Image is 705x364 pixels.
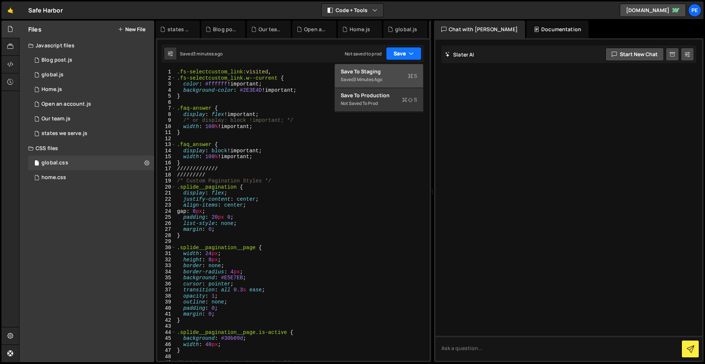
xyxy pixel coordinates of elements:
div: Our team.js [258,26,282,33]
div: 34 [157,269,176,275]
span: S [402,96,417,103]
div: 27 [157,226,176,233]
div: 38 [157,293,176,299]
div: 19 [157,178,176,184]
div: 11 [157,130,176,136]
div: 8 [157,112,176,118]
div: 9 [157,117,176,124]
div: Javascript files [19,38,154,53]
div: 16385/45478.js [28,68,154,82]
div: 28 [157,233,176,239]
div: global.js [41,72,64,78]
div: 16 [157,160,176,166]
div: Open an account.js [41,101,91,108]
div: Save to Production [341,92,417,99]
a: 🤙 [1,1,19,19]
div: 18 [157,172,176,178]
div: 2 [157,75,176,81]
div: 16385/45328.css [28,156,154,170]
div: Saved [180,51,223,57]
div: 3 [157,81,176,87]
div: 16385/45995.js [28,126,154,141]
div: 16385/45136.js [28,97,154,112]
div: 35 [157,275,176,281]
div: 13 [157,142,176,148]
div: 33 [157,263,176,269]
div: 23 [157,202,176,208]
div: Not saved to prod [341,99,417,108]
div: 44 [157,330,176,336]
div: 30 [157,245,176,251]
div: states we serve.js [41,130,87,137]
div: 24 [157,208,176,215]
button: New File [118,26,145,32]
div: Open an account.js [304,26,328,33]
div: 39 [157,299,176,305]
button: Start new chat [605,48,664,61]
div: Safe Harbor [28,6,63,15]
div: 25 [157,214,176,221]
div: Documentation [527,21,589,38]
div: Home.js [350,26,370,33]
div: 10 [157,124,176,130]
div: Saved [341,75,417,84]
div: states we serve.js [167,26,191,33]
div: 42 [157,317,176,324]
a: [DOMAIN_NAME] [620,4,686,17]
div: Our team.js [41,116,70,122]
div: 31 [157,251,176,257]
button: Code + Tools [322,4,383,17]
div: 43 [157,323,176,330]
div: 41 [157,311,176,317]
div: 3 minutes ago [193,51,223,57]
div: 47 [157,347,176,354]
div: 16385/45865.js [28,53,154,68]
div: 16385/45046.js [28,112,154,126]
div: 32 [157,257,176,263]
div: Chat with [PERSON_NAME] [434,21,525,38]
div: 46 [157,342,176,348]
div: 4 [157,87,176,94]
div: global.css [41,160,68,166]
div: 20 [157,184,176,190]
div: 36 [157,281,176,287]
div: 12 [157,136,176,142]
div: 6 [157,99,176,106]
div: CSS files [19,141,154,156]
span: S [408,72,417,80]
div: Home.js [41,86,62,93]
div: global.js [395,26,417,33]
div: 17 [157,166,176,172]
div: 48 [157,354,176,360]
h2: Slater AI [445,51,474,58]
button: Save [386,47,422,60]
div: 21 [157,190,176,196]
div: 14 [157,148,176,154]
div: 3 minutes ago [354,76,382,83]
div: 22 [157,196,176,203]
a: Pe [688,4,701,17]
div: 29 [157,239,176,245]
button: Save to ProductionS Not saved to prod [335,88,423,112]
div: 5 [157,93,176,99]
div: 45 [157,335,176,342]
div: Blog post.js [41,57,72,63]
div: 16385/45146.css [28,170,154,185]
div: 1 [157,69,176,75]
h2: Files [28,25,41,33]
div: 7 [157,105,176,112]
div: Not saved to prod [345,51,382,57]
div: 26 [157,221,176,227]
div: 40 [157,305,176,312]
div: Blog post.js [213,26,236,33]
div: 16385/44326.js [28,82,154,97]
button: Save to StagingS Saved3 minutes ago [335,64,423,88]
div: 37 [157,287,176,293]
div: Save to Staging [341,68,417,75]
div: home.css [41,174,66,181]
div: 15 [157,154,176,160]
